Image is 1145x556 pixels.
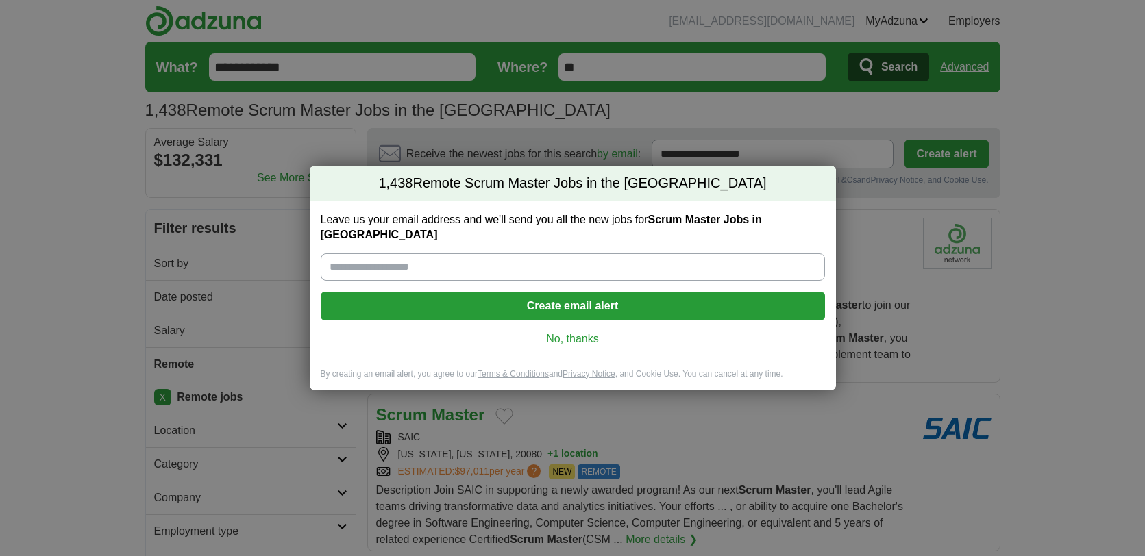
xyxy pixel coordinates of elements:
[332,331,814,346] a: No, thanks
[310,368,836,391] div: By creating an email alert, you agree to our and , and Cookie Use. You can cancel at any time.
[478,369,549,379] a: Terms & Conditions
[321,214,762,240] strong: Scrum Master Jobs in [GEOGRAPHIC_DATA]
[321,212,825,242] label: Leave us your email address and we'll send you all the new jobs for
[310,166,836,201] h2: Remote Scrum Master Jobs in the [GEOGRAPHIC_DATA]
[321,292,825,320] button: Create email alert
[563,369,615,379] a: Privacy Notice
[378,174,413,193] span: 1,438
